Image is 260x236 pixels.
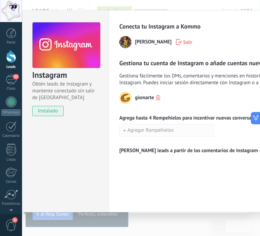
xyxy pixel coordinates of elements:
div: Estadísticas [1,202,21,206]
span: gismarte [135,94,154,101]
div: Leads [1,65,21,69]
div: Panel [1,40,21,45]
span: 31 [13,74,19,79]
button: Agregar Rompehielos [119,124,214,137]
span: 1 [12,217,18,223]
h3: Instagram [32,70,100,81]
div: WhatsApp [1,109,21,116]
span: Agregar Rompehielos [127,128,174,133]
div: Listas [1,158,21,162]
div: Correo [1,180,21,184]
div: Chats [1,87,21,91]
span: [PERSON_NAME] leads a partir de los comentarios de Instagram [119,147,258,154]
span: instalado [33,106,63,116]
img: Avatar [119,36,132,48]
button: Salir [173,37,195,47]
span: [PERSON_NAME] [135,39,172,46]
span: Obtén leads de Instagram y mantente conectado sin salir de [GEOGRAPHIC_DATA] [32,81,100,101]
span: Conecta tu Instagram a Kommo [119,22,201,31]
img: Avatar [119,92,132,104]
span: Salir [183,40,192,44]
div: Calendario [1,134,21,138]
